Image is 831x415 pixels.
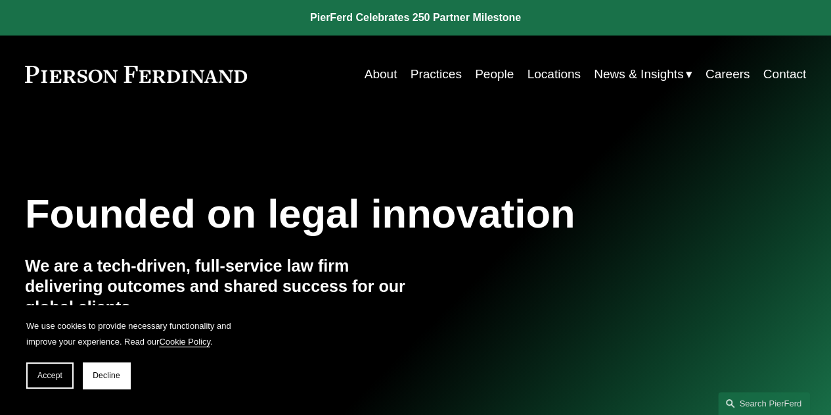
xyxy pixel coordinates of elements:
button: Accept [26,362,74,389]
h4: We are a tech-driven, full-service law firm delivering outcomes and shared success for our global... [25,256,416,319]
a: Search this site [718,392,810,415]
span: News & Insights [594,63,683,85]
a: About [365,62,397,87]
a: Practices [411,62,462,87]
h1: Founded on legal innovation [25,191,676,237]
a: Cookie Policy [159,337,210,347]
p: We use cookies to provide necessary functionality and improve your experience. Read our . [26,318,236,349]
button: Decline [83,362,130,389]
section: Cookie banner [13,305,250,402]
a: Careers [706,62,750,87]
a: Contact [763,62,807,87]
a: folder dropdown [594,62,692,87]
span: Decline [93,371,120,380]
a: Locations [527,62,580,87]
a: People [475,62,514,87]
span: Accept [37,371,62,380]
